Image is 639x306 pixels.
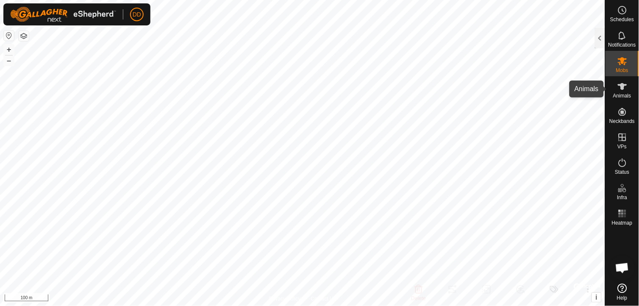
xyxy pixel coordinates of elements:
[617,144,627,149] span: VPs
[606,280,639,304] a: Help
[4,56,14,66] button: –
[133,10,141,19] span: DD
[592,293,601,302] button: i
[613,93,631,98] span: Animals
[4,45,14,55] button: +
[608,42,636,47] span: Notifications
[610,255,635,281] div: Open chat
[616,68,628,73] span: Mobs
[596,294,597,301] span: i
[4,31,14,41] button: Reset Map
[609,119,635,124] span: Neckbands
[617,195,627,200] span: Infra
[617,295,628,300] span: Help
[615,170,629,175] span: Status
[311,295,336,303] a: Contact Us
[269,295,301,303] a: Privacy Policy
[610,17,634,22] span: Schedules
[612,220,633,225] span: Heatmap
[10,7,116,22] img: Gallagher Logo
[19,31,29,41] button: Map Layers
